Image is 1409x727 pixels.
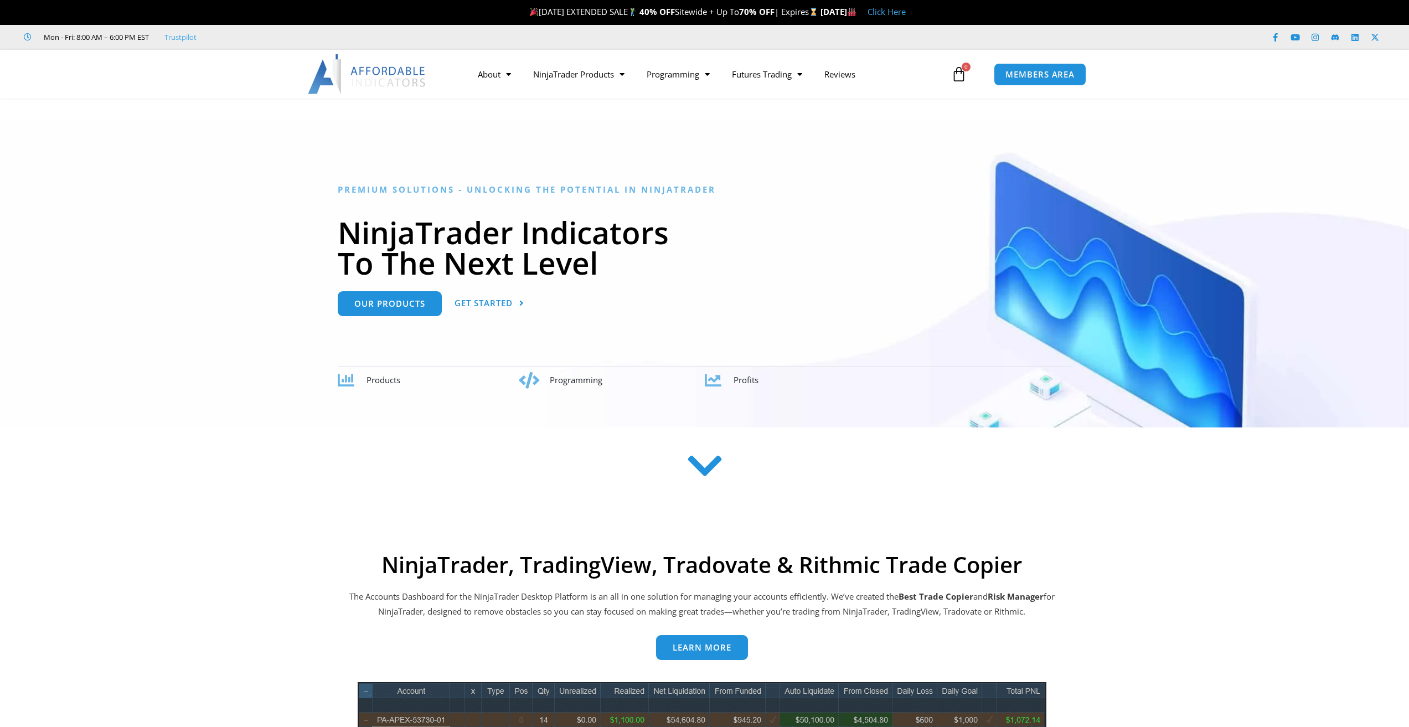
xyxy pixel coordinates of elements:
a: Get Started [455,291,524,316]
strong: 40% OFF [639,6,675,17]
strong: 70% OFF [739,6,775,17]
span: Mon - Fri: 8:00 AM – 6:00 PM EST [41,30,149,44]
h1: NinjaTrader Indicators To The Next Level [338,217,1071,278]
a: Futures Trading [721,61,813,87]
a: About [467,61,522,87]
span: Products [367,374,400,385]
a: Our Products [338,291,442,316]
span: [DATE] EXTENDED SALE Sitewide + Up To | Expires [527,6,820,17]
img: 🎉 [530,8,538,16]
nav: Menu [467,61,948,87]
a: Trustpilot [164,30,197,44]
b: Best Trade Copier [899,591,973,602]
span: Learn more [673,643,731,652]
img: 🏭 [848,8,856,16]
span: MEMBERS AREA [1005,70,1075,79]
a: Click Here [868,6,906,17]
a: Learn more [656,635,748,660]
strong: Risk Manager [988,591,1044,602]
span: Our Products [354,300,425,308]
a: MEMBERS AREA [994,63,1086,86]
h6: Premium Solutions - Unlocking the Potential in NinjaTrader [338,184,1071,195]
a: NinjaTrader Products [522,61,636,87]
span: Get Started [455,299,513,307]
img: ⌛ [809,8,818,16]
a: Programming [636,61,721,87]
img: 🏌️‍♂️ [628,8,637,16]
span: Profits [734,374,758,385]
a: 0 [935,58,983,90]
h2: NinjaTrader, TradingView, Tradovate & Rithmic Trade Copier [348,551,1056,578]
strong: [DATE] [820,6,856,17]
img: LogoAI | Affordable Indicators – NinjaTrader [308,54,427,94]
span: 0 [962,63,971,71]
a: Reviews [813,61,866,87]
p: The Accounts Dashboard for the NinjaTrader Desktop Platform is an all in one solution for managin... [348,589,1056,620]
span: Programming [550,374,602,385]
